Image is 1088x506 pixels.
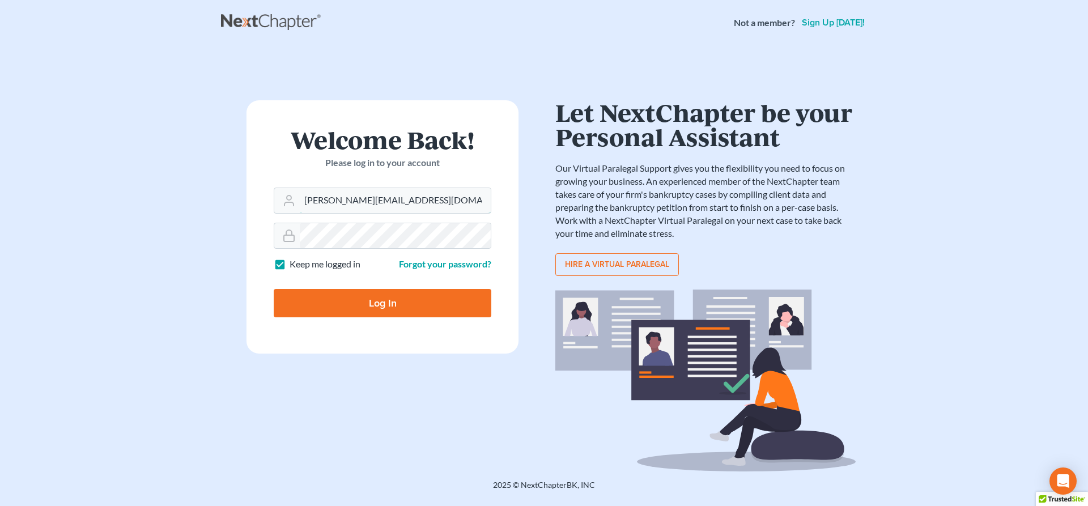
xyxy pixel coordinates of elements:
[800,18,867,27] a: Sign up [DATE]!
[274,127,491,152] h1: Welcome Back!
[274,289,491,317] input: Log In
[555,100,856,148] h1: Let NextChapter be your Personal Assistant
[734,16,795,29] strong: Not a member?
[290,258,360,271] label: Keep me logged in
[555,290,856,471] img: virtual_paralegal_bg-b12c8cf30858a2b2c02ea913d52db5c468ecc422855d04272ea22d19010d70dc.svg
[1049,467,1077,495] div: Open Intercom Messenger
[221,479,867,500] div: 2025 © NextChapterBK, INC
[399,258,491,269] a: Forgot your password?
[555,162,856,240] p: Our Virtual Paralegal Support gives you the flexibility you need to focus on growing your busines...
[274,156,491,169] p: Please log in to your account
[555,253,679,276] a: Hire a virtual paralegal
[300,188,491,213] input: Email Address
